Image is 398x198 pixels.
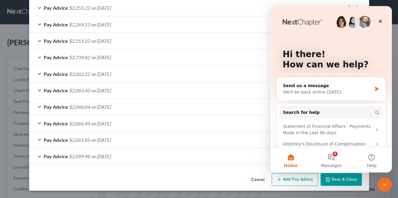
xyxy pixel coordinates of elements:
[91,22,111,27] span: on [DATE]
[44,54,68,60] span: Pay Advice
[321,173,362,186] button: Save & Close
[44,38,68,44] span: Pay Advice
[270,6,392,172] iframe: Intercom live chat
[69,22,90,27] span: $2,269.13
[91,54,111,60] span: on [DATE]
[69,153,90,159] span: $2,099.98
[91,71,111,77] span: on [DATE]
[69,38,90,44] span: $2,251.22
[69,71,90,77] span: $2,062.22
[91,137,111,143] span: on [DATE]
[91,87,111,93] span: on [DATE]
[91,121,111,126] span: on [DATE]
[377,177,392,192] iframe: Intercom live chat
[69,54,90,60] span: $2,739.82
[44,104,68,110] span: Pay Advice
[44,71,68,77] span: Pay Advice
[69,137,90,143] span: $2,061.85
[44,22,68,27] span: Pay Advice
[69,121,90,126] span: $2,066.94
[44,137,68,143] span: Pay Advice
[44,121,68,126] span: Pay Advice
[272,173,318,186] button: Add Pay Advice
[44,5,68,11] span: Pay Advice
[91,153,111,159] span: on [DATE]
[44,153,68,159] span: Pay Advice
[69,87,90,93] span: $2,063.50
[246,174,269,186] button: Cancel
[69,5,90,11] span: $2,251.22
[91,104,111,110] span: on [DATE]
[69,104,90,110] span: $2,066.04
[91,5,111,11] span: on [DATE]
[91,38,111,44] span: on [DATE]
[44,87,68,93] span: Pay Advice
